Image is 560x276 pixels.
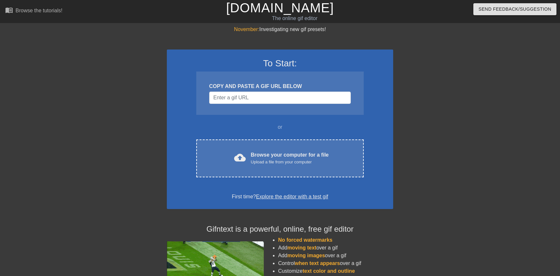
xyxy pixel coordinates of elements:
[209,83,351,90] div: COPY AND PASTE A GIF URL BELOW
[479,5,551,13] span: Send Feedback/Suggestion
[175,193,385,201] div: First time?
[234,27,259,32] span: November:
[175,58,385,69] h3: To Start:
[184,123,376,131] div: or
[234,152,246,163] span: cloud_upload
[295,260,340,266] span: when text appears
[278,259,393,267] li: Control over a gif
[287,245,317,250] span: moving text
[303,268,355,274] span: text color and outline
[278,244,393,252] li: Add over a gif
[251,151,329,165] div: Browse your computer for a file
[209,92,351,104] input: Username
[16,8,62,13] div: Browse the tutorials!
[278,252,393,259] li: Add over a gif
[287,253,325,258] span: moving images
[190,15,399,22] div: The online gif editor
[278,267,393,275] li: Customize
[5,6,62,16] a: Browse the tutorials!
[473,3,556,15] button: Send Feedback/Suggestion
[278,237,332,243] span: No forced watermarks
[226,1,334,15] a: [DOMAIN_NAME]
[251,159,329,165] div: Upload a file from your computer
[256,194,328,199] a: Explore the editor with a test gif
[167,225,393,234] h4: Gifntext is a powerful, online, free gif editor
[167,26,393,33] div: Investigating new gif presets!
[5,6,13,14] span: menu_book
